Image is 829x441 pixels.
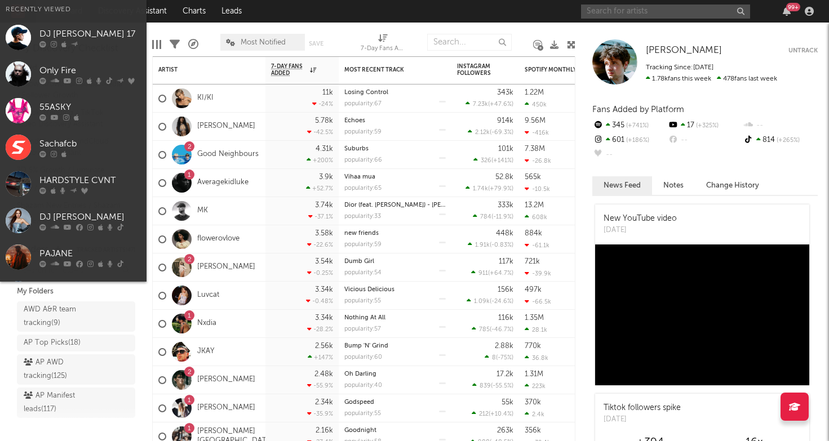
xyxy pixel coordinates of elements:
[344,118,365,124] a: Echoes
[475,242,490,248] span: 1.91k
[17,354,135,385] a: AP AWD tracking(125)
[525,382,546,390] div: 223k
[316,427,333,434] div: 2.16k
[495,173,513,181] div: 52.8k
[491,327,512,333] span: -46.7 %
[525,270,551,277] div: -39.9k
[17,301,135,332] a: AWD A&R team tracking(9)
[473,186,488,192] span: 1.74k
[344,90,446,96] div: Losing Control
[474,299,490,305] span: 1.09k
[6,3,141,16] div: Recently Viewed
[344,230,446,237] div: new friends
[485,354,513,361] div: ( )
[39,101,141,114] div: 55ASKY
[307,382,333,389] div: -55.9 %
[502,399,513,406] div: 55k
[491,242,512,248] span: -0.83 %
[457,63,496,77] div: Instagram Followers
[39,211,141,224] div: DJ [PERSON_NAME]
[496,371,513,378] div: 17.2k
[646,75,777,82] span: 478 fans last week
[307,410,333,417] div: -35.9 %
[525,101,547,108] div: 450k
[525,185,550,193] div: -10.5k
[170,28,180,61] div: Filters
[525,230,542,237] div: 884k
[197,150,259,159] a: Good Neighbours
[306,185,333,192] div: +52.7 %
[344,157,382,163] div: popularity: 66
[525,129,549,136] div: -416k
[344,270,382,276] div: popularity: 54
[473,157,513,164] div: ( )
[344,230,379,237] a: new friends
[525,145,545,153] div: 7.38M
[525,342,541,350] div: 770k
[307,241,333,248] div: -22.6 %
[315,399,333,406] div: 2.34k
[498,314,513,322] div: 116k
[480,383,491,389] span: 839
[493,158,512,164] span: +141 %
[490,270,512,277] span: +64.7 %
[344,118,446,124] div: Echoes
[473,101,488,108] span: 7.23k
[490,101,512,108] span: +47.6 %
[344,202,516,208] a: Dior (feat. [PERSON_NAME]) - [PERSON_NAME] Peak Remix
[525,399,541,406] div: 370k
[344,66,429,73] div: Most Recent Track
[197,319,216,328] a: Nxdia
[344,382,382,389] div: popularity: 40
[525,202,544,209] div: 13.2M
[472,326,513,333] div: ( )
[344,185,382,191] div: popularity: 65
[525,314,544,322] div: 1.35M
[315,258,333,265] div: 3.54k
[592,118,667,133] div: 345
[467,297,513,305] div: ( )
[525,411,544,418] div: 2.4k
[604,414,681,425] div: [DATE]
[496,230,513,237] div: 448k
[525,173,541,181] div: 565k
[525,427,541,434] div: 356k
[479,327,490,333] span: 785
[271,63,307,77] span: 7-Day Fans Added
[478,270,488,277] span: 911
[525,326,547,333] div: 28.1k
[646,75,711,82] span: 1.78k fans this week
[24,356,103,383] div: AP AWD tracking ( 125 )
[344,101,382,107] div: popularity: 67
[361,42,406,56] div: 7-Day Fans Added (7-Day Fans Added)
[39,247,141,261] div: PAJANE
[783,7,791,16] button: 99+
[197,206,208,216] a: MK
[197,122,255,131] a: [PERSON_NAME]
[525,117,546,124] div: 9.56M
[525,371,543,378] div: 1.31M
[525,89,544,96] div: 1.22M
[624,137,649,144] span: +186 %
[315,202,333,209] div: 3.74k
[17,335,135,351] a: AP Top Picks(18)
[743,118,818,133] div: --
[604,225,677,236] div: [DATE]
[646,45,722,56] a: [PERSON_NAME]
[480,214,491,220] span: 784
[314,371,333,378] div: 2.48k
[344,259,374,265] a: Dumb Girl
[197,178,249,188] a: Averagekidluke
[241,39,286,46] span: Most Notified
[694,123,719,129] span: +325 %
[468,241,513,248] div: ( )
[525,354,548,362] div: 36.8k
[497,117,513,124] div: 914k
[498,202,513,209] div: 333k
[39,174,141,188] div: HARDSTYLE CVNT
[315,314,333,322] div: 3.34k
[498,286,513,293] div: 156k
[315,286,333,293] div: 3.34k
[525,157,551,164] div: -26.8k
[307,269,333,277] div: -0.25 %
